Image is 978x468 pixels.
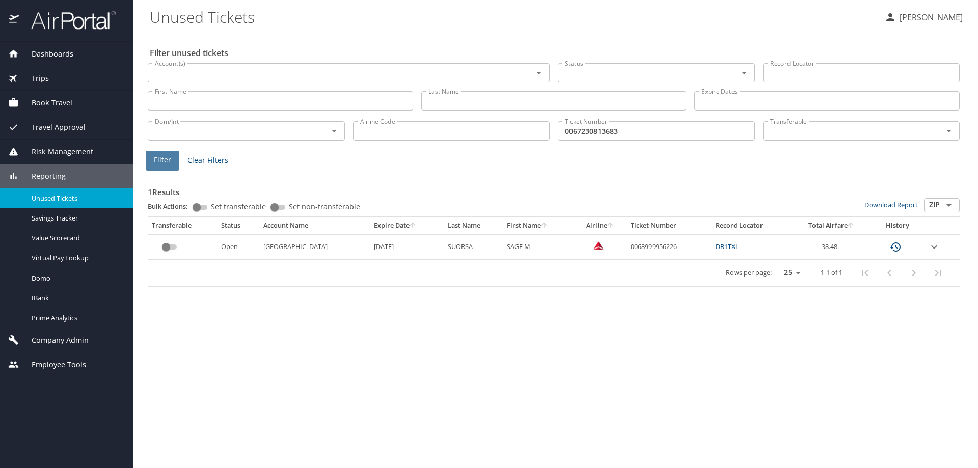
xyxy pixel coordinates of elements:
th: Airline [575,217,627,234]
th: Expire Date [370,217,444,234]
th: Total Airfare [792,217,871,234]
button: Filter [146,151,179,171]
span: Unused Tickets [32,194,121,203]
button: sort [410,223,417,229]
span: Reporting [19,171,66,182]
img: airportal-logo.png [20,10,116,30]
button: sort [541,223,548,229]
button: Open [942,124,956,138]
h1: Unused Tickets [150,1,876,33]
button: expand row [928,241,940,253]
span: Employee Tools [19,359,86,370]
span: Dashboards [19,48,73,60]
td: SAGE M [503,234,575,259]
th: History [871,217,924,234]
span: Virtual Pay Lookup [32,253,121,263]
h2: Filter unused tickets [150,45,962,61]
button: Open [532,66,546,80]
img: icon-airportal.png [9,10,20,30]
span: Prime Analytics [32,313,121,323]
span: Travel Approval [19,122,86,133]
p: [PERSON_NAME] [896,11,963,23]
td: SUORSA [444,234,503,259]
select: rows per page [776,265,804,281]
td: Open [217,234,259,259]
table: custom pagination table [148,217,960,287]
span: Savings Tracker [32,213,121,223]
span: Clear Filters [187,154,228,167]
span: Set non-transferable [289,203,360,210]
p: 1-1 of 1 [821,269,843,276]
a: Download Report [864,200,918,209]
span: Domo [32,273,121,283]
th: Record Locator [712,217,792,234]
span: Filter [154,154,171,167]
td: 38.48 [792,234,871,259]
button: Open [737,66,751,80]
a: DB1TXL [716,242,739,251]
button: [PERSON_NAME] [880,8,967,26]
button: sort [607,223,614,229]
th: Ticket Number [627,217,712,234]
button: Clear Filters [183,151,232,170]
p: Bulk Actions: [148,202,196,211]
button: Open [942,198,956,212]
div: Transferable [152,221,213,230]
td: 0068999956226 [627,234,712,259]
button: sort [848,223,855,229]
th: Status [217,217,259,234]
p: Rows per page: [726,269,772,276]
span: IBank [32,293,121,303]
th: First Name [503,217,575,234]
img: Delta Airlines [593,240,604,251]
h3: 1 Results [148,180,960,198]
span: Set transferable [211,203,266,210]
td: [DATE] [370,234,444,259]
span: Trips [19,73,49,84]
th: Last Name [444,217,503,234]
span: Company Admin [19,335,89,346]
span: Value Scorecard [32,233,121,243]
th: Account Name [259,217,370,234]
td: [GEOGRAPHIC_DATA] [259,234,370,259]
button: Open [327,124,341,138]
span: Risk Management [19,146,93,157]
span: Book Travel [19,97,72,108]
